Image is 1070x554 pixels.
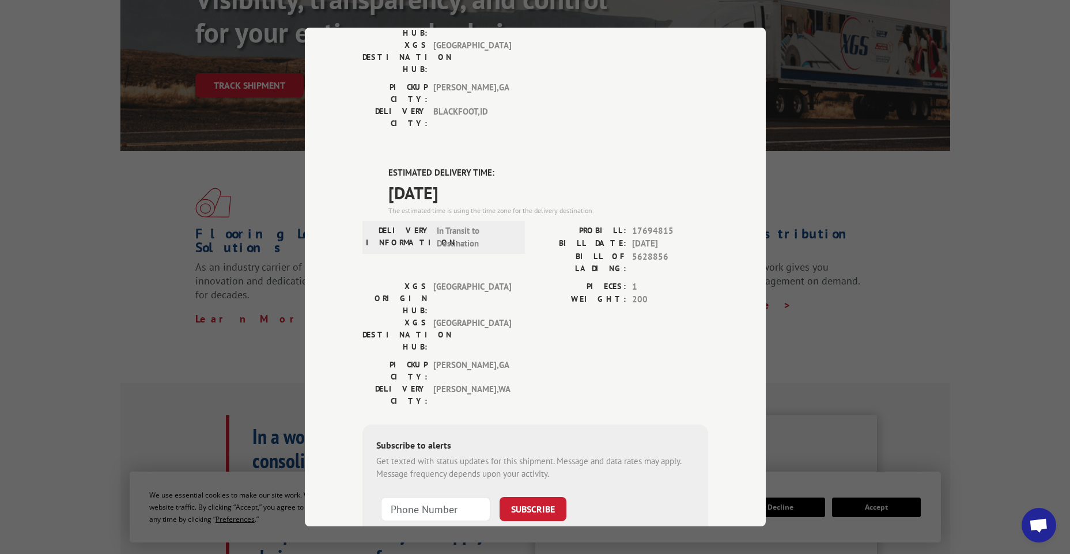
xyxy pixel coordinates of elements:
[1022,508,1056,542] div: Open chat
[381,497,490,521] input: Phone Number
[433,317,511,353] span: [GEOGRAPHIC_DATA]
[362,359,428,383] label: PICKUP CITY:
[362,317,428,353] label: XGS DESTINATION HUB:
[632,251,708,275] span: 5628856
[362,105,428,130] label: DELIVERY CITY:
[500,497,566,521] button: SUBSCRIBE
[362,39,428,75] label: XGS DESTINATION HUB:
[433,280,511,317] span: [GEOGRAPHIC_DATA]
[632,237,708,251] span: [DATE]
[362,280,428,317] label: XGS ORIGIN HUB:
[535,293,626,306] label: WEIGHT:
[433,359,511,383] span: [PERSON_NAME] , GA
[433,105,511,130] span: BLACKFOOT , ID
[376,438,694,455] div: Subscribe to alerts
[362,81,428,105] label: PICKUP CITY:
[632,293,708,306] span: 200
[376,455,694,481] div: Get texted with status updates for this shipment. Message and data rates may apply. Message frequ...
[433,81,511,105] span: [PERSON_NAME] , GA
[632,225,708,238] span: 17694815
[437,225,515,251] span: In Transit to Destination
[388,180,708,206] span: [DATE]
[433,39,511,75] span: [GEOGRAPHIC_DATA]
[535,225,626,238] label: PROBILL:
[433,383,511,407] span: [PERSON_NAME] , WA
[388,206,708,216] div: The estimated time is using the time zone for the delivery destination.
[535,237,626,251] label: BILL DATE:
[362,383,428,407] label: DELIVERY CITY:
[388,166,708,180] label: ESTIMATED DELIVERY TIME:
[535,251,626,275] label: BILL OF LADING:
[632,280,708,294] span: 1
[535,280,626,294] label: PIECES:
[366,225,431,251] label: DELIVERY INFORMATION:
